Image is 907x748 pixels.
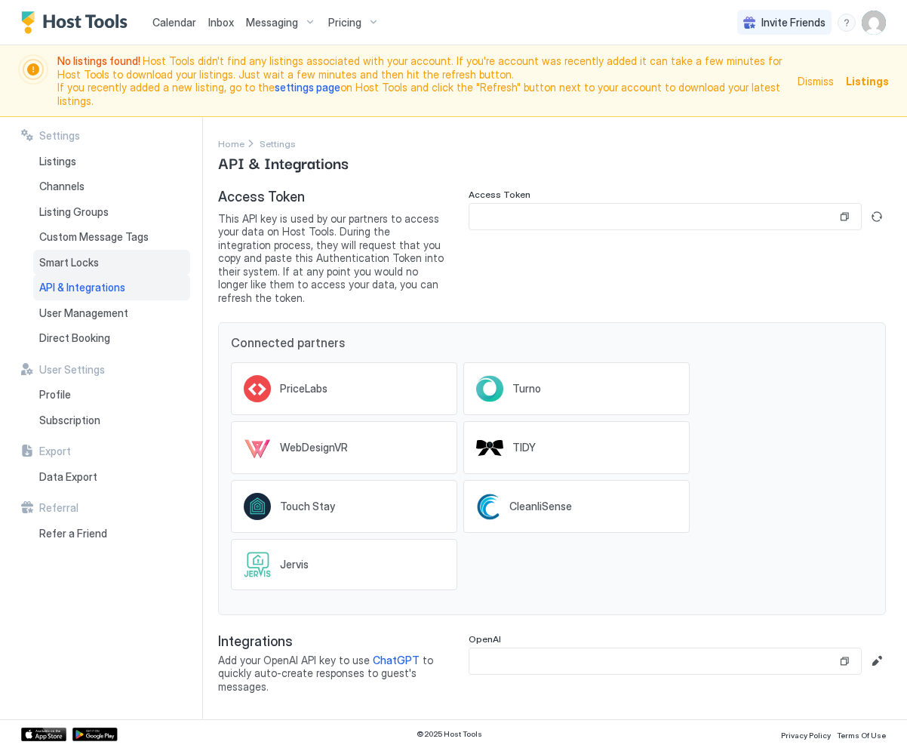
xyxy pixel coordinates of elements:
span: Settings [260,138,296,149]
a: Host Tools Logo [21,11,134,34]
span: Channels [39,180,85,193]
a: Data Export [33,464,190,490]
span: Add your OpenAI API key to use to quickly auto-create responses to guest's messages. [218,654,444,694]
span: CleanliSense [509,500,572,513]
a: ChatGPT [373,654,420,666]
a: WebDesignVR [231,421,457,474]
div: Listings [846,73,889,89]
a: Listings [33,149,190,174]
span: Turno [512,382,541,396]
div: User profile [862,11,886,35]
a: App Store [21,728,66,741]
a: Profile [33,382,190,408]
a: Terms Of Use [837,726,886,742]
a: CleanliSense [463,480,690,533]
span: This API key is used by our partners to access your data on Host Tools. During the integration pr... [218,212,444,305]
span: © 2025 Host Tools [417,729,482,739]
input: Input Field [469,204,837,229]
span: Calendar [152,16,196,29]
span: Export [39,445,71,458]
span: User Management [39,306,128,320]
a: Channels [33,174,190,199]
span: Refer a Friend [39,527,107,540]
span: Touch Stay [280,500,335,513]
a: Custom Message Tags [33,224,190,250]
a: User Management [33,300,190,326]
a: Subscription [33,408,190,433]
div: Breadcrumb [218,135,244,151]
span: No listings found! [57,54,143,67]
a: Turno [463,362,690,415]
input: Input Field [469,648,837,674]
span: Integrations [218,633,444,651]
span: WebDesignVR [280,441,348,454]
div: Dismiss [798,73,834,89]
span: Subscription [39,414,100,427]
span: Smart Locks [39,256,99,269]
span: User Settings [39,363,105,377]
span: Inbox [208,16,234,29]
span: Home [218,138,244,149]
a: settings page [275,81,340,94]
iframe: Intercom live chat [15,697,51,733]
button: Generate new token [868,208,886,226]
span: Jervis [280,558,309,571]
button: Copy [837,209,852,224]
span: Privacy Policy [781,731,831,740]
div: menu [838,14,856,32]
span: API & Integrations [218,151,349,174]
span: PriceLabs [280,382,327,396]
a: Calendar [152,14,196,30]
a: Jervis [231,539,457,590]
a: Smart Locks [33,250,190,275]
a: Touch Stay [231,480,457,533]
a: API & Integrations [33,275,190,300]
span: Messaging [246,16,298,29]
span: Terms Of Use [837,731,886,740]
span: Connected partners [231,335,873,350]
span: TIDY [512,441,536,454]
span: Profile [39,388,71,402]
span: Access Token [469,189,530,200]
span: Direct Booking [39,331,110,345]
a: Settings [260,135,296,151]
span: Listings [39,155,76,168]
span: Custom Message Tags [39,230,149,244]
span: Settings [39,129,80,143]
a: Inbox [208,14,234,30]
span: Listing Groups [39,205,109,219]
a: TIDY [463,421,690,474]
span: Data Export [39,470,97,484]
span: Referral [39,501,78,515]
button: Edit [868,652,886,670]
span: OpenAI [469,633,501,645]
a: Privacy Policy [781,726,831,742]
span: Access Token [218,189,444,206]
a: Google Play Store [72,728,118,741]
span: Host Tools didn't find any listings associated with your account. If you're account was recently ... [57,54,789,107]
div: Breadcrumb [260,135,296,151]
a: Listing Groups [33,199,190,225]
button: Copy [837,654,852,669]
a: Home [218,135,244,151]
span: API & Integrations [39,281,125,294]
span: Pricing [328,16,361,29]
a: PriceLabs [231,362,457,415]
a: Refer a Friend [33,521,190,546]
span: Invite Friends [761,16,826,29]
a: Direct Booking [33,325,190,351]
